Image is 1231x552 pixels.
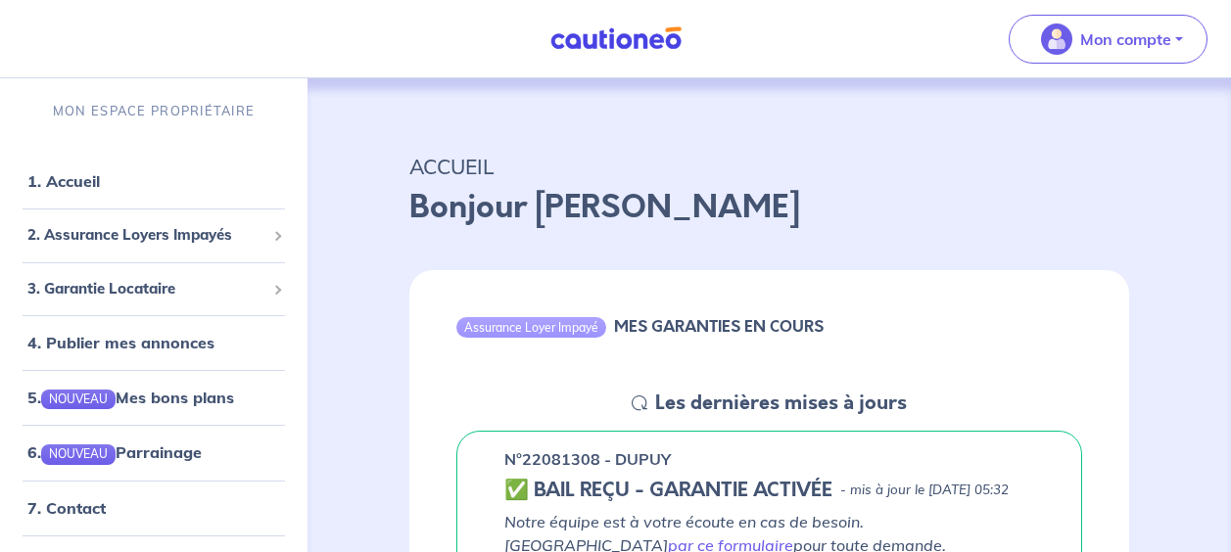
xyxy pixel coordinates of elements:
[409,184,1129,231] p: Bonjour [PERSON_NAME]
[409,149,1129,184] p: ACCUEIL
[8,488,300,528] div: 7. Contact
[8,161,300,201] div: 1. Accueil
[27,278,265,300] span: 3. Garantie Locataire
[27,388,234,407] a: 5.NOUVEAUMes bons plans
[504,447,671,471] p: n°22081308 - DUPUY
[8,216,300,254] div: 2. Assurance Loyers Impayés
[27,442,202,462] a: 6.NOUVEAUParrainage
[614,317,824,336] h6: MES GARANTIES EN COURS
[8,433,300,472] div: 6.NOUVEAUParrainage
[53,102,255,120] p: MON ESPACE PROPRIÉTAIRE
[8,323,300,362] div: 4. Publier mes annonces
[840,481,1009,500] p: - mis à jour le [DATE] 05:32
[27,498,106,518] a: 7. Contact
[655,391,907,415] h5: Les dernières mises à jours
[27,171,100,191] a: 1. Accueil
[456,317,606,337] div: Assurance Loyer Impayé
[1080,27,1171,51] p: Mon compte
[8,378,300,417] div: 5.NOUVEAUMes bons plans
[8,270,300,308] div: 3. Garantie Locataire
[504,479,1034,502] div: state: CONTRACT-VALIDATED, Context: ,MAYBE-CERTIFICATE,,LESSOR-DOCUMENTS,IS-ODEALIM
[1041,23,1072,55] img: illu_account_valid_menu.svg
[543,26,689,51] img: Cautioneo
[27,224,265,247] span: 2. Assurance Loyers Impayés
[1009,15,1207,64] button: illu_account_valid_menu.svgMon compte
[27,333,214,352] a: 4. Publier mes annonces
[504,479,832,502] h5: ✅ BAIL REÇU - GARANTIE ACTIVÉE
